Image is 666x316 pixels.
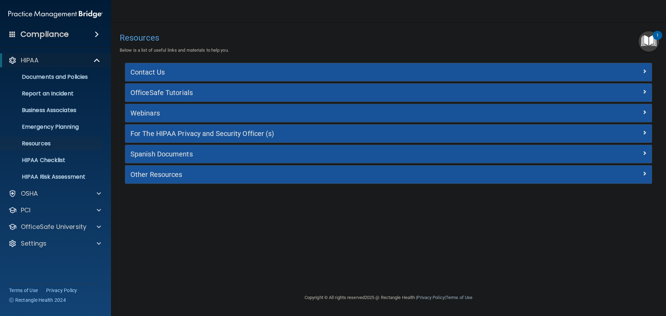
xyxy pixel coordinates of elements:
[130,108,647,119] a: Webinars
[20,29,69,39] h4: Compliance
[130,171,515,178] h5: Other Resources
[417,295,444,300] a: Privacy Policy
[262,287,515,309] div: Copyright © All rights reserved 2025 @ Rectangle Health | |
[130,148,647,160] a: Spanish Documents
[639,31,659,52] button: Open Resource Center, 1 new notification
[130,130,515,137] h5: For The HIPAA Privacy and Security Officer (s)
[21,56,39,65] p: HIPAA
[120,48,229,53] span: Below is a list of useful links and materials to help you.
[656,35,659,44] div: 1
[46,287,77,294] a: Privacy Policy
[446,295,472,300] a: Terms of Use
[5,90,99,97] p: Report an Incident
[130,68,515,76] h5: Contact Us
[130,109,515,117] h5: Webinars
[8,56,101,65] a: HIPAA
[5,74,99,80] p: Documents and Policies
[9,287,38,294] a: Terms of Use
[21,189,38,198] p: OSHA
[8,223,101,231] a: OfficeSafe University
[130,169,647,180] a: Other Resources
[130,128,647,139] a: For The HIPAA Privacy and Security Officer (s)
[8,189,101,198] a: OSHA
[5,140,99,147] p: Resources
[130,150,515,158] h5: Spanish Documents
[8,239,101,248] a: Settings
[8,7,103,21] img: PMB logo
[21,223,86,231] p: OfficeSafe University
[130,87,647,98] a: OfficeSafe Tutorials
[130,89,515,96] h5: OfficeSafe Tutorials
[8,206,101,214] a: PCI
[5,173,99,180] p: HIPAA Risk Assessment
[5,157,99,164] p: HIPAA Checklist
[5,107,99,114] p: Business Associates
[9,297,66,304] span: Ⓒ Rectangle Health 2024
[130,67,647,78] a: Contact Us
[21,206,31,214] p: PCI
[5,123,99,130] p: Emergency Planning
[120,33,657,42] h4: Resources
[21,239,46,248] p: Settings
